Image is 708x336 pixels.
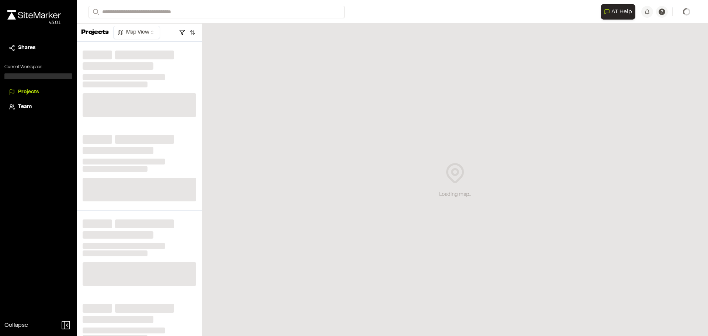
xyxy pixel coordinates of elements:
[439,191,471,199] div: Loading map...
[9,44,68,52] a: Shares
[601,4,638,20] div: Open AI Assistant
[4,321,28,330] span: Collapse
[7,20,61,26] div: Oh geez...please don't...
[18,103,32,111] span: Team
[4,64,72,70] p: Current Workspace
[601,4,635,20] button: Open AI Assistant
[611,7,632,16] span: AI Help
[9,88,68,96] a: Projects
[81,28,109,38] p: Projects
[18,88,39,96] span: Projects
[7,10,61,20] img: rebrand.png
[9,103,68,111] a: Team
[18,44,35,52] span: Shares
[88,6,102,18] button: Search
